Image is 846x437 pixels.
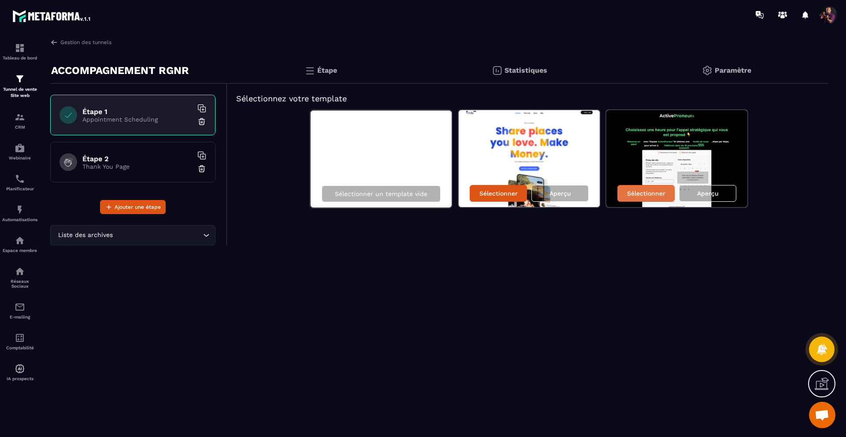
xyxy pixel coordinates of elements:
[82,107,193,116] h6: Étape 1
[2,56,37,60] p: Tableau de bord
[2,259,37,295] a: social-networksocial-networkRéseaux Sociaux
[2,315,37,319] p: E-mailing
[100,200,166,214] button: Ajouter une étape
[82,163,193,170] p: Thank You Page
[2,248,37,253] p: Espace membre
[50,38,111,46] a: Gestion des tunnels
[549,190,571,197] p: Aperçu
[606,110,747,207] img: image
[51,62,189,79] p: ACCOMPAGNEMENT RGNR
[715,66,751,74] p: Paramètre
[115,230,201,240] input: Search for option
[50,38,58,46] img: arrow
[2,229,37,259] a: automationsautomationsEspace membre
[2,295,37,326] a: emailemailE-mailing
[56,230,115,240] span: Liste des archives
[809,402,835,428] div: Ouvrir le chat
[2,105,37,136] a: formationformationCRM
[115,203,161,211] span: Ajouter une étape
[15,112,25,122] img: formation
[82,155,193,163] h6: Étape 2
[2,217,37,222] p: Automatisations
[2,198,37,229] a: automationsautomationsAutomatisations
[627,190,665,197] p: Sélectionner
[2,86,37,99] p: Tunnel de vente Site web
[2,136,37,167] a: automationsautomationsWebinaire
[505,66,547,74] p: Statistiques
[459,110,600,207] img: image
[2,167,37,198] a: schedulerschedulerPlanificateur
[492,65,502,76] img: stats.20deebd0.svg
[2,67,37,105] a: formationformationTunnel de vente Site web
[15,235,25,246] img: automations
[2,156,37,160] p: Webinaire
[15,333,25,343] img: accountant
[15,302,25,312] img: email
[2,186,37,191] p: Planificateur
[335,190,427,197] p: Sélectionner un template vide
[2,326,37,357] a: accountantaccountantComptabilité
[15,174,25,184] img: scheduler
[197,117,206,126] img: trash
[15,363,25,374] img: automations
[15,74,25,84] img: formation
[317,66,337,74] p: Étape
[2,279,37,289] p: Réseaux Sociaux
[15,204,25,215] img: automations
[2,125,37,130] p: CRM
[197,164,206,173] img: trash
[15,43,25,53] img: formation
[236,93,820,105] h5: Sélectionnez votre template
[2,376,37,381] p: IA prospects
[15,266,25,277] img: social-network
[304,65,315,76] img: bars.0d591741.svg
[702,65,712,76] img: setting-gr.5f69749f.svg
[82,116,193,123] p: Appointment Scheduling
[2,345,37,350] p: Comptabilité
[2,36,37,67] a: formationformationTableau de bord
[479,190,518,197] p: Sélectionner
[12,8,92,24] img: logo
[50,225,215,245] div: Search for option
[15,143,25,153] img: automations
[697,190,719,197] p: Aperçu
